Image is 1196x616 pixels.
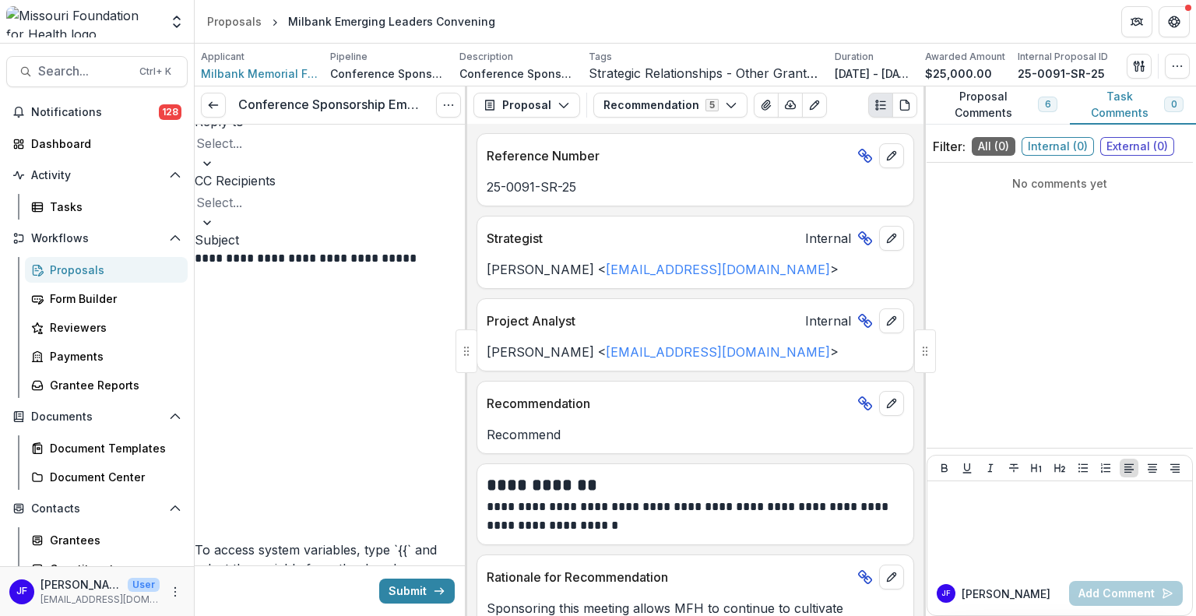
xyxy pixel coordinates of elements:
p: [DATE] - [DATE] [835,65,913,82]
div: Ctrl + K [136,63,174,80]
nav: breadcrumb [201,10,501,33]
button: Align Right [1166,459,1184,477]
div: Reviewers [50,319,175,336]
button: Notifications128 [6,100,188,125]
p: Filter: [933,137,966,156]
div: Document Templates [50,440,175,456]
label: Subject [195,232,239,248]
p: [PERSON_NAME] < > [487,260,904,279]
button: edit [879,226,904,251]
div: Payments [50,348,175,364]
a: Reviewers [25,315,188,340]
div: Proposals [50,262,175,278]
p: [PERSON_NAME] < > [487,343,904,361]
p: No comments yet [933,175,1187,192]
h3: Conference Sponsorship Email Approval [238,97,424,112]
p: Tags [589,50,612,64]
button: Align Center [1143,459,1162,477]
button: Task Comments [1070,86,1196,125]
span: Internal [805,229,851,248]
span: Activity [31,169,163,182]
div: Dashboard [31,136,175,152]
button: Partners [1121,6,1152,37]
button: More [166,583,185,601]
button: Options [436,93,461,118]
span: 6 [1045,99,1050,110]
span: Search... [38,64,130,79]
button: Edit as form [802,93,827,118]
div: Milbank Emerging Leaders Convening [288,13,495,30]
button: Open Contacts [6,496,188,521]
button: PDF view [892,93,917,118]
button: edit [879,391,904,416]
p: Recommendation [487,394,851,413]
p: Project Analyst [487,312,799,330]
div: Grantees [50,532,175,548]
button: Open entity switcher [166,6,188,37]
button: Search... [6,56,188,87]
button: edit [879,565,904,590]
div: Jean Freeman-Crawford [16,586,27,597]
a: [EMAIL_ADDRESS][DOMAIN_NAME] [606,262,830,277]
p: Rationale for Recommendation [487,568,851,586]
button: Bullet List [1074,459,1092,477]
a: [EMAIL_ADDRESS][DOMAIN_NAME] [606,344,830,360]
span: 0 [1171,99,1177,110]
div: Jean Freeman-Crawford [941,590,951,597]
button: Strike [1004,459,1023,477]
p: Pipeline [330,50,368,64]
p: To access system variables, type and select the variable from the dropdown. [195,268,467,578]
button: Open Activity [6,163,188,188]
span: Workflows [31,232,163,245]
div: Document Center [50,469,175,485]
button: Heading 2 [1050,459,1069,477]
div: Constituents [50,561,175,577]
a: Form Builder [25,286,188,312]
button: Align Left [1120,459,1138,477]
p: Conference Sponsorship [330,65,447,82]
label: Reply to [195,114,244,129]
span: All ( 0 ) [972,137,1015,156]
p: User [128,578,160,592]
p: $25,000.00 [925,65,992,82]
p: Description [459,50,513,64]
p: [PERSON_NAME] [40,576,121,593]
button: edit [879,143,904,168]
p: 25-0091-SR-25 [1018,65,1105,82]
p: Conference Sponsorship - Milbank Emerging Leaders Convening [459,65,576,82]
span: Contacts [31,502,163,516]
button: Italicize [981,459,1000,477]
span: Strategic Relationships - Other Grants and Contracts [589,66,822,81]
a: Document Templates [25,435,188,461]
button: Recommendation5 [593,93,747,118]
button: Add Comment [1069,581,1183,606]
button: Open Workflows [6,226,188,251]
button: Submit [379,579,455,604]
button: Plaintext view [868,93,893,118]
a: Milbank Memorial Fund [201,65,318,82]
button: Underline [958,459,976,477]
button: Proposal Comments [923,86,1070,125]
button: Open Documents [6,404,188,429]
a: Document Center [25,464,188,490]
img: Missouri Foundation for Health logo [6,6,160,37]
span: Internal [805,312,851,330]
div: Tasks [50,199,175,215]
p: Reference Number [487,146,851,165]
a: Grantees [25,527,188,553]
p: [EMAIL_ADDRESS][DOMAIN_NAME] [40,593,160,607]
a: Dashboard [6,131,188,157]
a: Tasks [25,194,188,220]
button: Proposal [473,93,580,118]
button: Get Help [1159,6,1190,37]
p: Applicant [201,50,244,64]
a: Proposals [25,257,188,283]
code: `{{` [394,542,411,558]
button: Ordered List [1096,459,1115,477]
button: edit [879,308,904,333]
span: 128 [159,104,181,120]
p: Duration [835,50,874,64]
a: Grantee Reports [25,372,188,398]
span: External ( 0 ) [1100,137,1174,156]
